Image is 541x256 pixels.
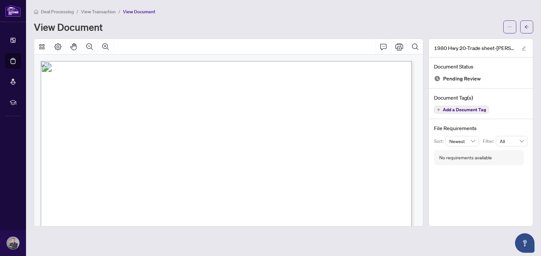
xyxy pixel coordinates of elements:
span: All [500,136,524,146]
span: Add a Document Tag [443,107,486,112]
img: Profile Icon [7,237,19,249]
span: View Document [123,9,155,15]
h4: Document Tag(s) [434,94,528,102]
span: Newest [449,136,475,146]
p: Sort: [434,138,445,145]
h1: View Document [34,22,103,32]
p: Filter: [483,138,496,145]
span: home [34,9,38,14]
span: ellipsis [508,25,512,29]
li: / [118,8,120,15]
span: Deal Processing [41,9,74,15]
h4: File Requirements [434,124,528,132]
li: / [76,8,78,15]
span: 1980 Hwy 20-Trade sheet-[PERSON_NAME] to review.pdf [434,44,515,52]
span: View Transaction [81,9,116,15]
button: Add a Document Tag [434,106,489,114]
img: logo [5,5,21,17]
button: Open asap [515,233,534,253]
span: edit [521,46,526,51]
h4: Document Status [434,63,528,70]
span: arrow-left [524,25,529,29]
span: Pending Review [443,74,481,83]
span: plus [437,108,440,111]
div: No requirements available [439,154,492,161]
img: Document Status [434,75,441,82]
